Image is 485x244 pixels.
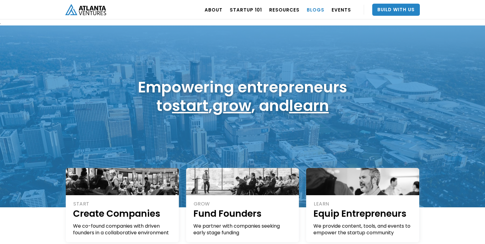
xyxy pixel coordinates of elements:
h1: Fund Founders [193,207,293,220]
h1: Create Companies [73,207,172,220]
a: Startup 101 [230,1,262,18]
a: BLOGS [307,1,324,18]
a: EVENTS [332,1,351,18]
div: We provide content, tools, and events to empower the startup community [313,223,413,236]
a: start [172,95,209,116]
div: GROW [194,201,293,207]
a: learn [289,95,329,116]
div: LEARN [314,201,413,207]
a: GROWFund FoundersWe partner with companies seeking early stage funding [186,168,299,242]
a: grow [212,95,251,116]
a: RESOURCES [269,1,299,18]
a: ABOUT [205,1,222,18]
div: We co-found companies with driven founders in a collaborative environment [73,223,172,236]
div: We partner with companies seeking early stage funding [193,223,293,236]
div: START [73,201,172,207]
h1: Empowering entrepreneurs to , , and [138,78,347,115]
a: Build With Us [372,4,420,16]
a: STARTCreate CompaniesWe co-found companies with driven founders in a collaborative environment [66,168,179,242]
h1: Equip Entrepreneurs [313,207,413,220]
a: LEARNEquip EntrepreneursWe provide content, tools, and events to empower the startup community [306,168,419,242]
